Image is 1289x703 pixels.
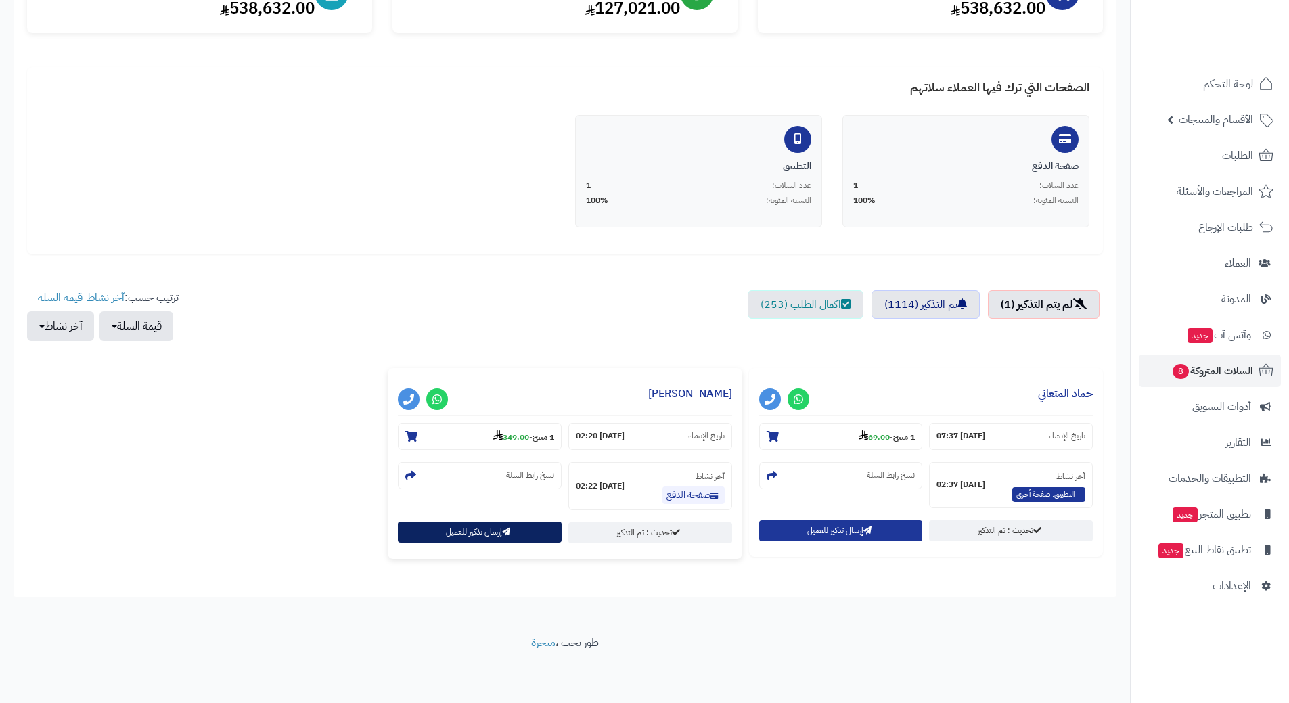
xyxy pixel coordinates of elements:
span: التقارير [1225,433,1251,452]
a: العملاء [1139,247,1281,279]
span: جديد [1188,328,1213,343]
section: نسخ رابط السلة [759,462,923,489]
a: صفحة الدفع [662,486,725,504]
a: تطبيق نقاط البيعجديد [1139,534,1281,566]
strong: 69.00 [859,431,890,443]
small: نسخ رابط السلة [867,470,915,481]
span: عدد السلات: [1039,180,1079,191]
span: المراجعات والأسئلة [1177,182,1253,201]
strong: [DATE] 02:20 [576,430,625,442]
span: 100% [586,195,608,206]
section: 1 منتج-349.00 [398,423,562,450]
a: متجرة [531,635,556,651]
small: تاريخ الإنشاء [1049,430,1085,442]
strong: [DATE] 02:22 [576,480,625,492]
button: إرسال تذكير للعميل [398,522,562,543]
span: أدوات التسويق [1192,397,1251,416]
section: 1 منتج-69.00 [759,423,923,450]
a: لم يتم التذكير (1) [988,290,1100,319]
span: لوحة التحكم [1203,74,1253,93]
div: التطبيق [586,160,811,173]
a: السلات المتروكة8 [1139,355,1281,387]
span: المدونة [1221,290,1251,309]
a: حماد المتعاني [1038,386,1093,402]
span: عدد السلات: [772,180,811,191]
strong: 1 منتج [893,431,915,443]
a: المدونة [1139,283,1281,315]
a: أدوات التسويق [1139,390,1281,423]
a: التقارير [1139,426,1281,459]
a: الإعدادات [1139,570,1281,602]
a: تحديث : تم التذكير [568,522,732,543]
small: - [859,430,915,443]
span: 8 [1173,364,1189,379]
span: العملاء [1225,254,1251,273]
small: - [493,430,554,443]
strong: 349.00 [493,431,529,443]
section: نسخ رابط السلة [398,462,562,489]
a: وآتس آبجديد [1139,319,1281,351]
a: طلبات الإرجاع [1139,211,1281,244]
small: آخر نشاط [1056,470,1085,482]
span: 1 [853,180,858,191]
span: السلات المتروكة [1171,361,1253,380]
span: الطلبات [1222,146,1253,165]
small: آخر نشاط [696,470,725,482]
ul: ترتيب حسب: - [27,290,179,341]
span: الأقسام والمنتجات [1179,110,1253,129]
span: تطبيق نقاط البيع [1157,541,1251,560]
a: [PERSON_NAME] [648,386,732,402]
a: المراجعات والأسئلة [1139,175,1281,208]
a: تطبيق المتجرجديد [1139,498,1281,530]
a: اكمال الطلب (253) [748,290,863,319]
span: النسبة المئوية: [1033,195,1079,206]
span: الإعدادات [1213,576,1251,595]
span: التطبيق: صفحة أخرى [1012,487,1085,502]
button: قيمة السلة [99,311,173,341]
span: 1 [586,180,591,191]
span: 100% [853,195,876,206]
small: نسخ رابط السلة [506,470,554,481]
strong: [DATE] 02:37 [936,479,985,491]
span: جديد [1158,543,1183,558]
h4: الصفحات التي ترك فيها العملاء سلاتهم [41,81,1089,101]
button: إرسال تذكير للعميل [759,520,923,541]
span: وآتس آب [1186,325,1251,344]
div: صفحة الدفع [853,160,1079,173]
span: التطبيقات والخدمات [1169,469,1251,488]
a: تم التذكير (1114) [872,290,980,319]
span: جديد [1173,507,1198,522]
a: التطبيقات والخدمات [1139,462,1281,495]
span: تطبيق المتجر [1171,505,1251,524]
button: آخر نشاط [27,311,94,341]
a: تحديث : تم التذكير [929,520,1093,541]
a: آخر نشاط [87,290,125,306]
a: لوحة التحكم [1139,68,1281,100]
strong: [DATE] 07:37 [936,430,985,442]
span: طلبات الإرجاع [1198,218,1253,237]
strong: 1 منتج [533,431,554,443]
a: قيمة السلة [38,290,83,306]
small: تاريخ الإنشاء [688,430,725,442]
span: النسبة المئوية: [766,195,811,206]
a: الطلبات [1139,139,1281,172]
